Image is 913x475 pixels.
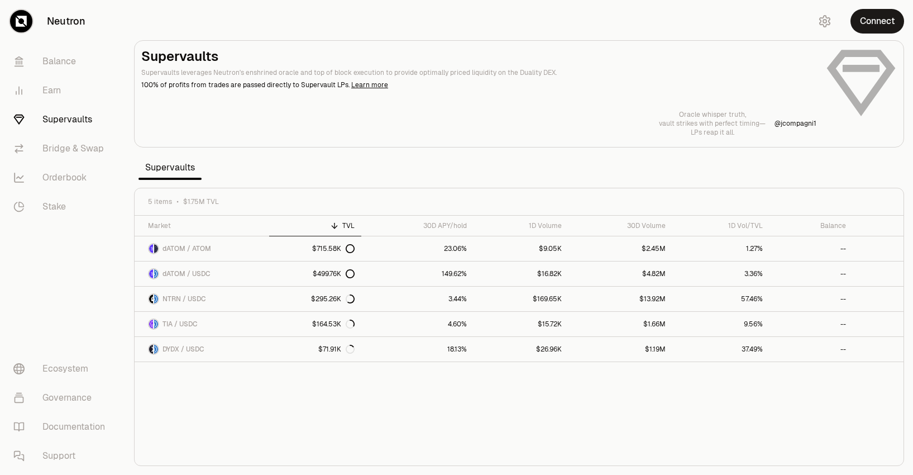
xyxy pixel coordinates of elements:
div: 30D Volume [575,221,666,230]
a: 3.36% [672,262,770,286]
a: $16.82K [474,262,568,286]
a: Stake [4,192,121,221]
a: Documentation [4,412,121,441]
img: dATOM Logo [149,244,153,253]
a: 37.49% [672,337,770,362]
a: dATOM LogoATOM LogodATOM / ATOM [135,236,269,261]
img: USDC Logo [154,320,158,329]
img: USDC Logo [154,294,158,303]
span: TIA / USDC [162,320,198,329]
a: Governance [4,383,121,412]
a: 1.27% [672,236,770,261]
button: Connect [850,9,904,34]
a: TIA LogoUSDC LogoTIA / USDC [135,312,269,336]
a: -- [769,312,853,336]
img: DYDX Logo [149,345,153,354]
a: Balance [4,47,121,76]
span: NTRN / USDC [162,294,206,303]
span: DYDX / USDC [162,345,204,354]
a: $499.76K [269,262,361,286]
a: Learn more [351,80,388,89]
a: DYDX LogoUSDC LogoDYDX / USDC [135,337,269,362]
a: -- [769,337,853,362]
a: $169.65K [474,287,568,311]
a: 18.13% [361,337,474,362]
div: TVL [276,221,355,230]
span: $1.75M TVL [183,197,219,206]
a: $71.91K [269,337,361,362]
span: Supervaults [138,156,202,179]
a: $1.66M [568,312,672,336]
img: ATOM Logo [154,244,158,253]
a: -- [769,287,853,311]
a: 4.60% [361,312,474,336]
a: $4.82M [568,262,672,286]
img: USDC Logo [154,345,158,354]
a: NTRN LogoUSDC LogoNTRN / USDC [135,287,269,311]
a: 149.62% [361,262,474,286]
div: $715.58K [312,244,355,253]
a: 23.06% [361,236,474,261]
a: Orderbook [4,163,121,192]
a: Bridge & Swap [4,134,121,163]
a: 57.46% [672,287,770,311]
p: LPs reap it all. [659,128,766,137]
a: Support [4,441,121,471]
a: 9.56% [672,312,770,336]
div: $71.91K [318,345,355,354]
div: $499.76K [313,269,355,278]
div: 1D Volume [480,221,562,230]
a: $15.72K [474,312,568,336]
a: Earn [4,76,121,105]
p: 100% of profits from trades are passed directly to Supervault LPs. [141,80,816,90]
img: USDC Logo [154,269,158,278]
a: 3.44% [361,287,474,311]
div: Market [148,221,262,230]
div: Balance [776,221,846,230]
a: $164.53K [269,312,361,336]
img: dATOM Logo [149,269,153,278]
p: Supervaults leverages Neutron's enshrined oracle and top of block execution to provide optimally ... [141,68,816,78]
a: $1.19M [568,337,672,362]
div: 30D APY/hold [368,221,467,230]
a: $715.58K [269,236,361,261]
p: @ jcompagni1 [775,119,816,128]
img: TIA Logo [149,320,153,329]
a: $26.96K [474,337,568,362]
img: NTRN Logo [149,294,153,303]
span: 5 items [148,197,172,206]
span: dATOM / ATOM [162,244,211,253]
a: $13.92M [568,287,672,311]
div: $164.53K [312,320,355,329]
a: dATOM LogoUSDC LogodATOM / USDC [135,262,269,286]
a: -- [769,236,853,261]
a: Supervaults [4,105,121,134]
p: Oracle whisper truth, [659,110,766,119]
a: -- [769,262,853,286]
div: $295.26K [311,294,355,303]
a: $295.26K [269,287,361,311]
a: Oracle whisper truth,vault strikes with perfect timing—LPs reap it all. [659,110,766,137]
span: dATOM / USDC [162,269,211,278]
a: $2.45M [568,236,672,261]
h2: Supervaults [141,47,816,65]
p: vault strikes with perfect timing— [659,119,766,128]
a: @jcompagni1 [775,119,816,128]
div: 1D Vol/TVL [679,221,763,230]
a: $9.05K [474,236,568,261]
a: Ecosystem [4,354,121,383]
